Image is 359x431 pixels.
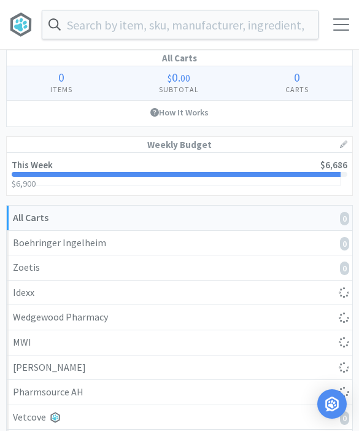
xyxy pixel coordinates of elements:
[13,235,346,251] div: Boehringer Ingelheim
[340,262,349,275] i: 0
[13,360,346,376] div: [PERSON_NAME]
[13,335,346,351] div: MWI
[13,260,346,276] div: Zoetis
[58,69,64,85] span: 0
[180,72,190,84] span: 00
[13,211,48,223] strong: All Carts
[12,178,36,189] span: $6,900
[13,410,346,425] div: Vetcove
[7,330,352,355] a: MWI
[172,69,178,85] span: 0
[42,10,318,39] input: Search by item, sku, manufacturer, ingredient, size...
[13,384,346,400] div: Pharmsource AH
[7,83,115,95] h4: Items
[7,231,352,256] a: Boehringer Ingelheim0
[13,285,346,301] div: Idexx
[7,281,352,306] a: Idexx
[340,212,349,225] i: 0
[168,72,172,84] span: $
[7,101,352,124] a: How It Works
[7,137,352,153] h1: Weekly Budget
[242,83,352,95] h4: Carts
[294,69,300,85] span: 0
[12,160,53,169] h2: This Week
[320,159,347,171] span: $6,686
[115,71,242,83] div: .
[7,380,352,405] a: Pharmsource AH
[13,309,346,325] div: Wedgewood Pharmacy
[7,153,352,195] a: This Week$6,686$6,900
[7,206,352,231] a: All Carts0
[317,389,347,419] div: Open Intercom Messenger
[115,83,242,95] h4: Subtotal
[340,237,349,250] i: 0
[7,355,352,381] a: [PERSON_NAME]
[7,50,352,66] h1: All Carts
[7,405,352,430] a: Vetcove0
[340,411,349,425] i: 0
[7,305,352,330] a: Wedgewood Pharmacy
[7,255,352,281] a: Zoetis0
